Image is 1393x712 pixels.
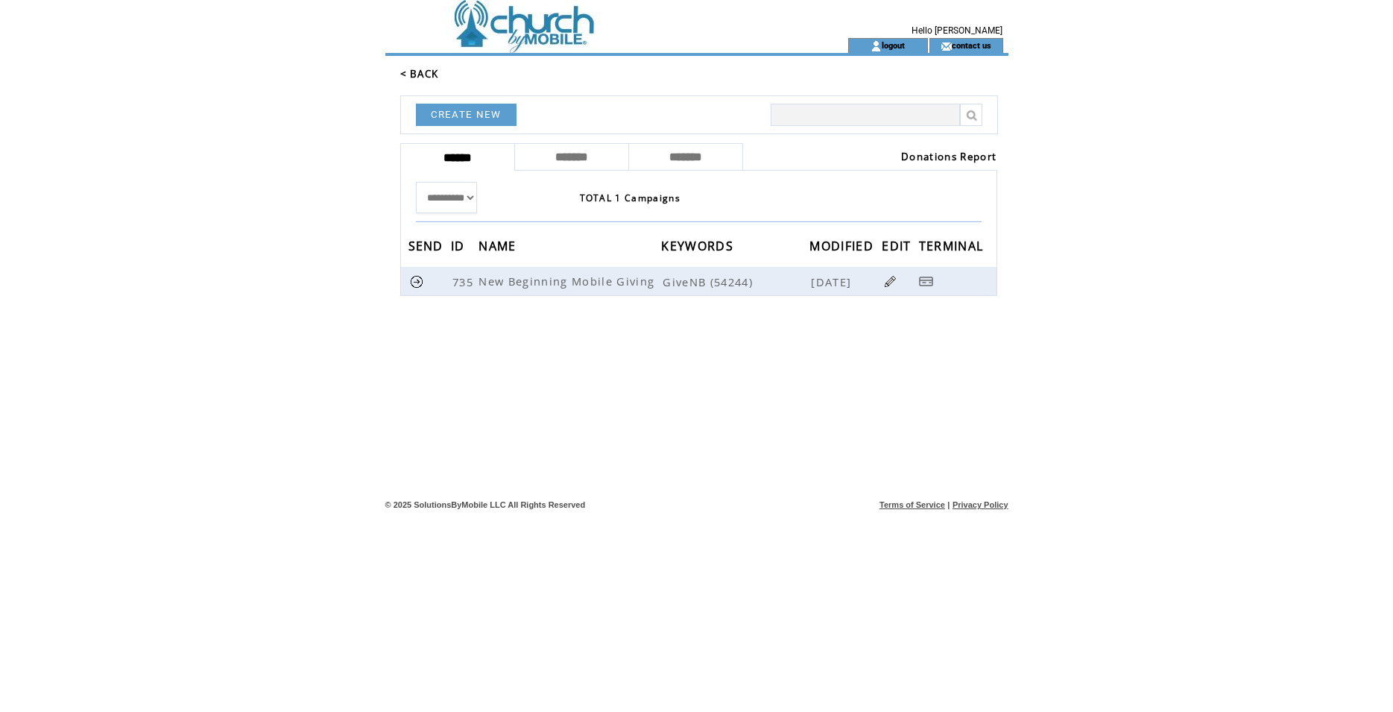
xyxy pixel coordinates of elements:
[809,241,877,250] a: MODIFIED
[661,241,737,250] a: KEYWORDS
[879,500,945,509] a: Terms of Service
[452,274,477,289] span: 735
[809,234,877,262] span: MODIFIED
[919,234,988,262] span: TERMINAL
[947,500,950,509] span: |
[408,234,447,262] span: SEND
[882,40,905,50] a: logout
[385,500,586,509] span: © 2025 SolutionsByMobile LLC All Rights Reserved
[451,234,469,262] span: ID
[661,234,737,262] span: KEYWORDS
[811,274,855,289] span: [DATE]
[478,241,519,250] a: NAME
[941,40,952,52] img: contact_us_icon.gif
[451,241,469,250] a: ID
[882,234,915,262] span: EDIT
[663,274,808,289] span: GiveNB (54244)
[580,192,681,204] span: TOTAL 1 Campaigns
[953,500,1008,509] a: Privacy Policy
[478,274,658,289] span: New Beginning Mobile Giving
[952,40,991,50] a: contact us
[901,150,996,163] a: Donations Report
[478,234,519,262] span: NAME
[400,67,439,81] a: < BACK
[912,25,1002,36] span: Hello [PERSON_NAME]
[871,40,882,52] img: account_icon.gif
[416,104,517,126] a: CREATE NEW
